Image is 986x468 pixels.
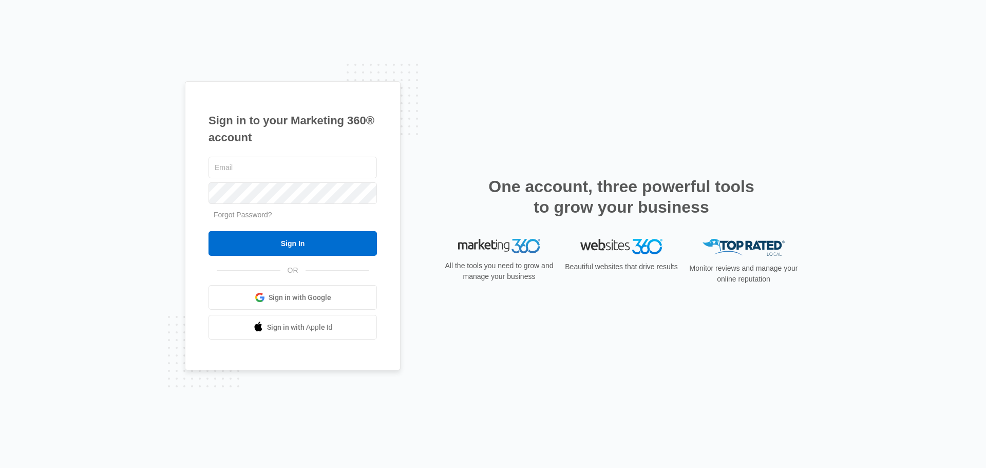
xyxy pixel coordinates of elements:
[208,112,377,146] h1: Sign in to your Marketing 360® account
[485,176,757,217] h2: One account, three powerful tools to grow your business
[208,157,377,178] input: Email
[442,260,557,282] p: All the tools you need to grow and manage your business
[703,239,785,256] img: Top Rated Local
[208,315,377,340] a: Sign in with Apple Id
[214,211,272,219] a: Forgot Password?
[267,322,333,333] span: Sign in with Apple Id
[208,231,377,256] input: Sign In
[580,239,662,254] img: Websites 360
[269,292,331,303] span: Sign in with Google
[564,261,679,272] p: Beautiful websites that drive results
[208,285,377,310] a: Sign in with Google
[458,239,540,253] img: Marketing 360
[280,265,306,276] span: OR
[686,263,801,285] p: Monitor reviews and manage your online reputation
